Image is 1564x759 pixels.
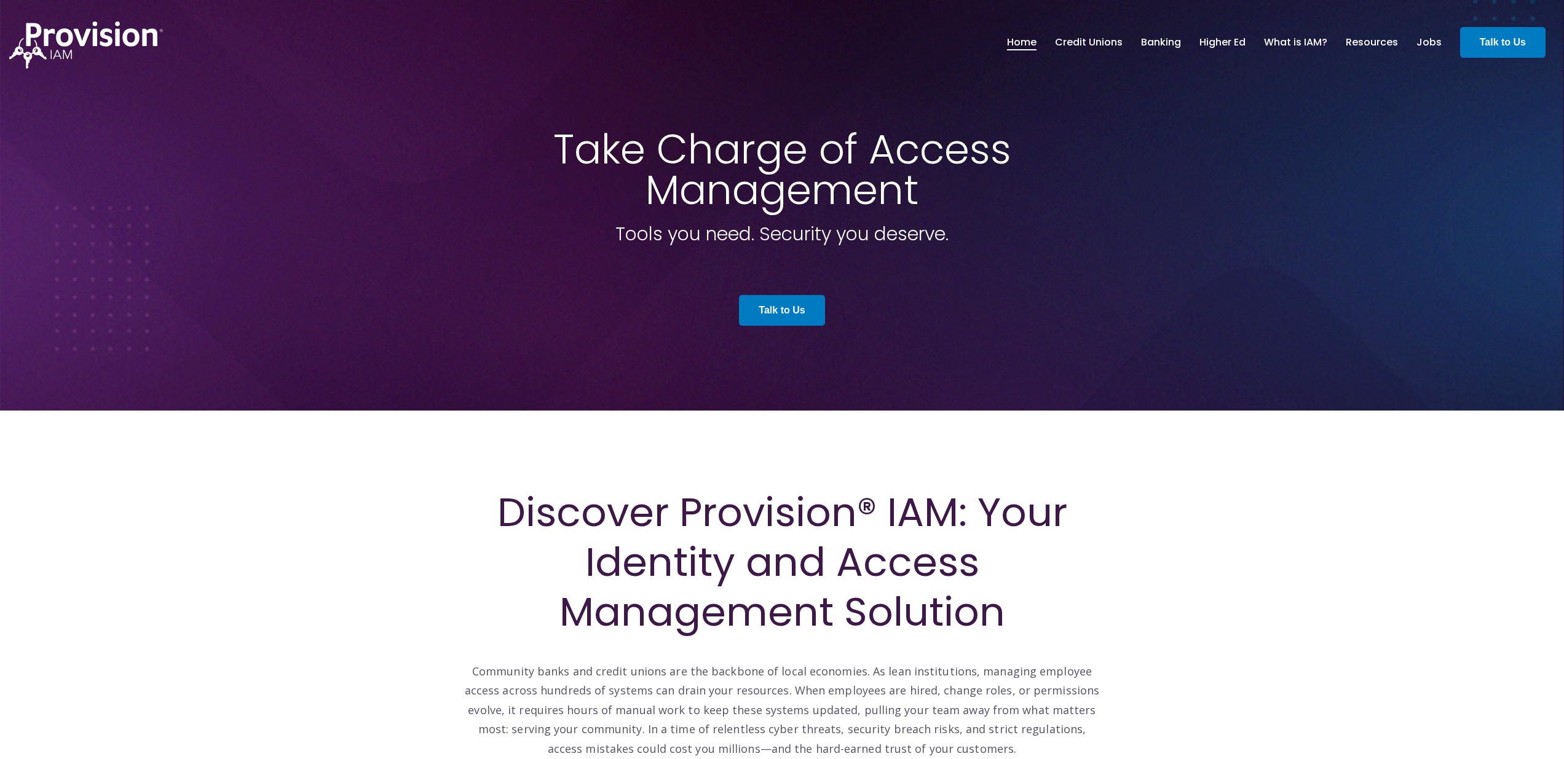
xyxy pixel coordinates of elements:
[1141,32,1181,53] a: Banking
[615,221,949,247] span: Tools you need. Security you deserve.
[1055,32,1123,53] a: Credit Unions
[462,487,1102,637] h1: Discover Provision® IAM: Your Identity and Access Management Solution
[553,121,1011,218] span: Take Charge of Access Management
[1416,32,1442,53] a: Jobs
[1264,32,1327,53] a: What is IAM?
[998,23,1451,62] nav: menu
[1480,37,1526,47] strong: Talk to Us
[1460,27,1546,58] a: Talk to Us
[1199,32,1246,53] a: Higher Ed
[759,305,805,315] strong: Talk to Us
[1007,32,1037,53] a: Home
[1346,32,1398,53] a: Resources
[9,22,163,69] img: ProvisionIAM-Logo-White
[462,642,1102,758] p: Community banks and credit unions are the backbone of local economies. As lean institutions, mana...
[739,295,824,326] a: Talk to Us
